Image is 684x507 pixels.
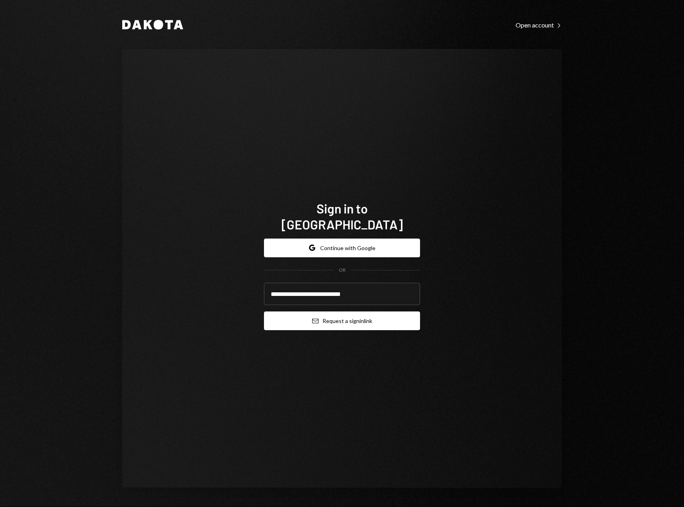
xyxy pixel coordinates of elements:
[264,311,420,330] button: Request a signinlink
[264,239,420,257] button: Continue with Google
[516,21,562,29] div: Open account
[339,267,346,274] div: OR
[264,200,420,232] h1: Sign in to [GEOGRAPHIC_DATA]
[516,20,562,29] a: Open account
